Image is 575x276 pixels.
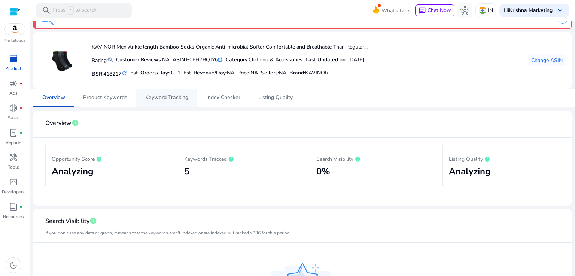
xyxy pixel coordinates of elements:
[183,70,234,76] h5: Est. Revenue/Day:
[9,178,18,187] span: code_blocks
[42,95,65,100] span: Overview
[261,70,286,76] h5: Sellers:
[6,139,21,146] p: Reports
[226,56,302,64] div: Clothing & Accessories
[45,215,89,228] span: Search Visibility
[184,166,301,177] h2: 5
[381,4,411,17] span: What's New
[92,44,368,50] h4: KAVINOR Men Ankle length Bamboo Socks Organic Anti-microbial Softer Comfortable and Breathable Th...
[116,56,170,64] div: NA
[130,70,180,76] h5: Est. Orders/Day:
[250,69,258,76] span: NA
[89,217,97,224] span: info
[9,90,18,96] p: Ads
[556,6,565,15] span: keyboard_arrow_down
[116,56,162,63] b: Customer Reviews:
[528,54,566,66] button: Change ASIN
[258,95,293,100] span: Listing Quality
[8,114,19,121] p: Sales
[449,154,565,163] p: Listing Quality
[19,82,22,85] span: fiber_manual_record
[42,6,51,15] span: search
[9,104,18,113] span: donut_small
[8,164,19,171] p: Tools
[428,7,451,14] span: Chat Now
[5,24,25,35] img: amazon.svg
[415,4,454,16] button: chatChat Now
[2,188,25,195] p: Developers
[4,38,25,43] p: Marketplace
[67,6,74,15] span: /
[173,56,223,64] div: B0FH7BQJY6
[289,70,328,76] h5: :
[19,205,22,208] span: fiber_manual_record
[169,69,180,76] span: 0 - 1
[83,95,127,100] span: Product Keywords
[9,79,18,88] span: campaign
[227,69,234,76] span: NA
[226,56,249,63] b: Category:
[504,8,553,13] p: Hi
[72,119,79,126] span: info
[9,54,18,63] span: inventory_2
[19,107,22,110] span: fiber_manual_record
[19,131,22,134] span: fiber_manual_record
[419,7,426,15] span: chat
[52,166,168,177] h2: Analyzing
[145,95,188,100] span: Keyword Tracking
[173,56,186,63] b: ASIN:
[45,117,72,130] span: Overview
[305,56,364,64] div: : [DATE]
[279,69,286,76] span: NA
[9,261,18,270] span: dark_mode
[305,56,346,63] b: Last Updated on
[509,7,553,14] b: Krishna Marketing
[316,154,433,163] p: Search Visibility
[92,69,127,77] h5: BSR:
[121,70,127,77] mat-icon: refresh
[9,202,18,211] span: book_4
[316,166,433,177] h2: 0%
[289,69,304,76] span: Brand
[531,56,563,64] span: Change ASIN
[48,46,76,74] img: 81RPFBO2byL.jpg
[449,166,565,177] h2: Analyzing
[52,154,168,163] p: Opportunity Score
[3,213,24,220] p: Resources
[184,154,301,163] p: Keywords Tracked
[305,69,328,76] span: KAVINOR
[206,95,240,100] span: Index Checker
[237,70,258,76] h5: Price:
[488,4,493,17] p: IN
[52,6,97,15] p: Press to search
[5,65,21,72] p: Product
[45,230,291,237] mat-card-subtitle: If you don't see any data or graph, it means that the keywords aren't indexed or are indexed but ...
[479,7,486,14] img: in.svg
[460,6,469,15] span: hub
[457,3,472,18] button: hub
[9,128,18,137] span: lab_profile
[103,70,121,77] span: 418217
[92,55,113,64] p: Rating:
[9,153,18,162] span: handyman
